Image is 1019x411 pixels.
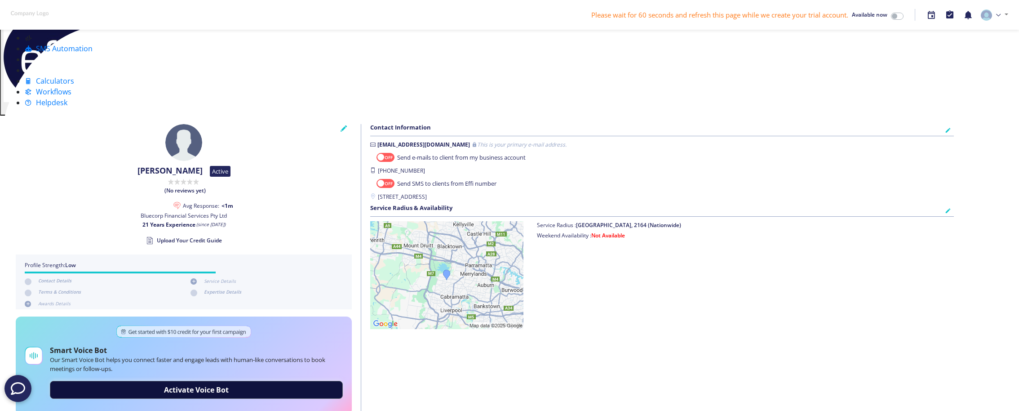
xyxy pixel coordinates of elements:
[7,7,52,19] img: company-logo-placeholder.1a1b062.png
[36,87,71,97] span: Workflows
[370,193,954,201] label: [STREET_ADDRESS]
[377,141,470,149] b: [EMAIL_ADDRESS][DOMAIN_NAME]
[36,44,93,54] span: SMS Automation
[852,11,887,18] span: Available now
[116,326,251,338] img: credit icon
[397,179,496,188] span: Send SMS to clients from Effi number
[183,202,219,209] span: Avg Response:
[25,98,67,107] a: Helpdesk
[203,289,241,296] label: Expertise Details
[537,221,681,229] label: Service Radius :
[576,221,681,229] b: [GEOGRAPHIC_DATA], 2164 (Nationwide)
[146,236,222,246] a: Upload Your Credit Guide
[137,166,203,176] h4: [PERSON_NAME]
[36,76,74,86] span: Calculators
[141,212,227,220] label: Bluecorp Financial Services Pty Ltd
[50,356,343,374] p: Our Smart Voice Bot helps you connect faster and engage leads with human-like conversations to bo...
[477,141,567,149] small: This is your primary e-mail address.
[25,87,71,97] a: Workflows
[981,9,992,21] img: svg+xml;base64,PHN2ZyB4bWxucz0iaHR0cDovL3d3dy53My5vcmcvMjAwMC9zdmciIHdpZHRoPSI4MS4zODIiIGhlaWdodD...
[25,76,74,86] a: Calculators
[370,167,954,175] label: [PHONE_NUMBER]
[25,347,43,365] img: voice bot icon
[204,278,236,285] span: Service Details
[25,44,93,54] a: SMS Automation
[591,10,848,20] span: Please wait for 60 seconds and refresh this page while we create your trial account.
[25,22,68,32] a: Referrers
[370,221,523,329] img: staticmap
[196,221,226,228] i: (since [DATE])
[397,153,526,162] span: Send e-mails to client from my business account
[65,261,76,269] b: Low
[210,166,230,177] span: Active
[164,187,206,194] span: (No reviews yet)
[591,232,625,239] span: Not Available
[370,124,431,131] h5: Contact Information
[36,98,67,107] span: Helpdesk
[165,124,202,161] img: user.402e33f.png
[16,221,352,228] p: 21 Years Experience
[25,261,343,269] p: Profile Strength:
[38,300,71,307] span: Awards Details
[222,202,233,209] span: <1m
[370,205,452,212] h5: Service Radius & Availability
[537,232,681,240] label: Weekend Availability :
[37,278,71,285] label: Contact Details
[37,289,81,296] label: Terms & Conditions
[50,381,343,399] button: Activate Voice Bot
[50,345,107,356] h5: Smart Voice Bot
